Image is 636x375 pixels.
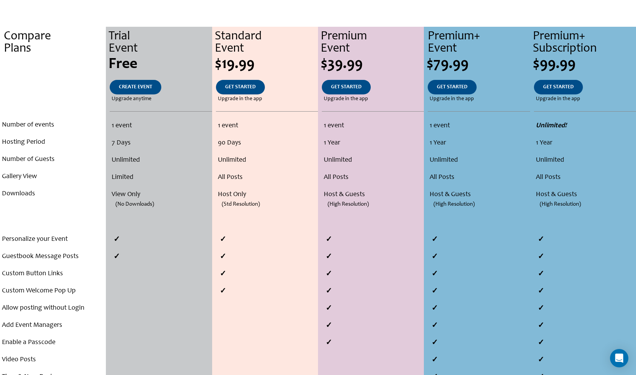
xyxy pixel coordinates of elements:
[536,94,580,104] span: Upgrade in the app
[2,117,104,134] li: Number of events
[109,31,212,55] div: Trial Event
[215,31,318,55] div: Standard Event
[2,248,104,265] li: Guestbook Message Posts
[112,117,209,135] li: 1 event
[324,117,422,135] li: 1 event
[218,117,316,135] li: 1 event
[324,152,422,169] li: Unlimited
[51,57,55,72] span: .
[2,300,104,317] li: Allow posting without Login
[218,152,316,169] li: Unlimited
[543,84,574,90] span: GET STARTED
[2,351,104,369] li: Video Posts
[112,135,209,152] li: 7 Days
[112,186,209,203] li: View Only
[536,169,634,186] li: All Posts
[2,282,104,300] li: Custom Welcome Pop Up
[112,94,151,104] span: Upgrade anytime
[534,80,583,94] a: GET STARTED
[430,152,528,169] li: Unlimited
[430,169,528,186] li: All Posts
[119,84,152,90] span: CREATE EVENT
[222,196,260,213] span: (Std Resolution)
[2,265,104,282] li: Custom Button Links
[324,169,422,186] li: All Posts
[437,84,467,90] span: GET STARTED
[324,186,422,203] li: Host & Guests
[536,122,567,129] strong: Unlimited!
[331,84,362,90] span: GET STARTED
[2,334,104,351] li: Enable a Passcode
[428,31,530,55] div: Premium+ Event
[115,196,154,213] span: (No Downloads)
[112,152,209,169] li: Unlimited
[43,80,63,94] a: .
[4,31,106,55] div: Compare Plans
[430,117,528,135] li: 1 event
[610,349,628,367] div: Open Intercom Messenger
[2,185,104,203] li: Downloads
[428,80,477,94] a: GET STARTED
[110,80,161,94] a: CREATE EVENT
[536,186,634,203] li: Host & Guests
[218,94,262,104] span: Upgrade in the app
[225,84,256,90] span: GET STARTED
[533,57,636,72] div: $99.99
[328,196,369,213] span: (High Resolution)
[321,31,424,55] div: Premium Event
[536,152,634,169] li: Unlimited
[52,84,54,90] span: .
[324,135,422,152] li: 1 Year
[215,57,318,72] div: $19.99
[322,80,371,94] a: GET STARTED
[2,231,104,248] li: Personalize your Event
[216,80,265,94] a: GET STARTED
[2,134,104,151] li: Hosting Period
[2,168,104,185] li: Gallery View
[2,151,104,168] li: Number of Guests
[427,57,530,72] div: $79.99
[430,186,528,203] li: Host & Guests
[218,135,316,152] li: 90 Days
[52,96,54,102] span: .
[112,169,209,186] li: Limited
[540,196,581,213] span: (High Resolution)
[324,94,368,104] span: Upgrade in the app
[533,31,636,55] div: Premium+ Subscription
[109,57,212,72] div: Free
[321,57,424,72] div: $39.99
[2,317,104,334] li: Add Event Managers
[430,94,474,104] span: Upgrade in the app
[430,135,528,152] li: 1 Year
[433,196,475,213] span: (High Resolution)
[218,186,316,203] li: Host Only
[218,169,316,186] li: All Posts
[536,135,634,152] li: 1 Year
